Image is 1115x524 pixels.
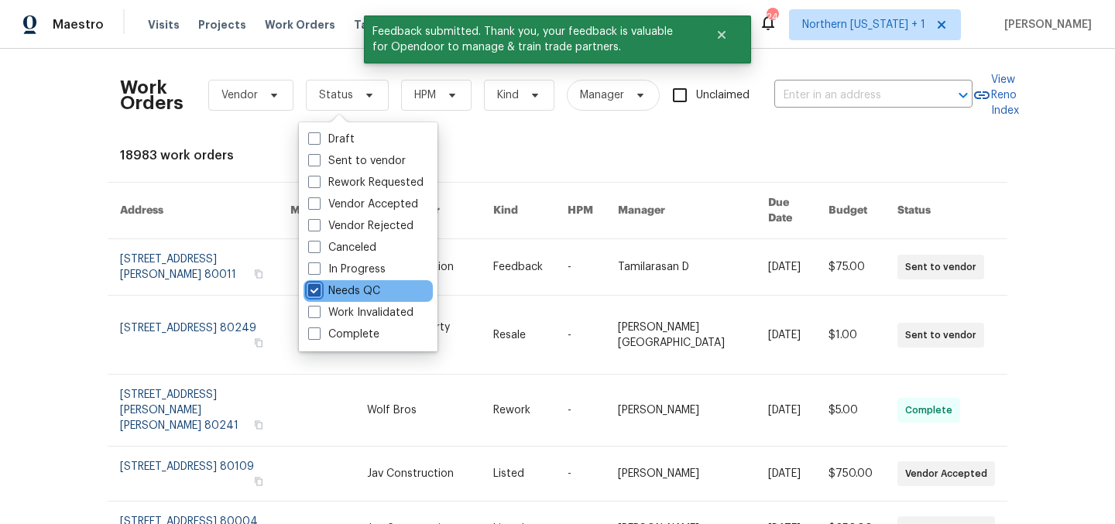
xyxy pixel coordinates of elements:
[308,218,413,234] label: Vendor Rejected
[252,418,266,432] button: Copy Address
[308,197,418,212] label: Vendor Accepted
[774,84,929,108] input: Enter in an address
[252,474,266,488] button: Copy Address
[696,19,747,50] button: Close
[198,17,246,33] span: Projects
[555,239,606,296] td: -
[53,17,104,33] span: Maestro
[308,283,380,299] label: Needs QC
[120,80,184,111] h2: Work Orders
[252,336,266,350] button: Copy Address
[497,87,519,103] span: Kind
[973,72,1019,118] a: View Reno Index
[108,183,278,239] th: Address
[355,447,481,502] td: Jav Construction
[756,183,816,239] th: Due Date
[952,84,974,106] button: Open
[308,305,413,320] label: Work Invalidated
[354,19,386,30] span: Tasks
[120,148,995,163] div: 18983 work orders
[355,375,481,447] td: Wolf Bros
[252,267,266,281] button: Copy Address
[308,240,376,255] label: Canceled
[308,132,355,147] label: Draft
[555,183,606,239] th: HPM
[308,153,406,169] label: Sent to vendor
[308,262,386,277] label: In Progress
[555,375,606,447] td: -
[802,17,925,33] span: Northern [US_STATE] + 1
[998,17,1092,33] span: [PERSON_NAME]
[481,447,555,502] td: Listed
[481,239,555,296] td: Feedback
[816,183,885,239] th: Budget
[414,87,436,103] span: HPM
[580,87,624,103] span: Manager
[606,375,756,447] td: [PERSON_NAME]
[481,296,555,375] td: Resale
[364,15,696,63] span: Feedback submitted. Thank you, your feedback is valuable for Opendoor to manage & train trade par...
[555,447,606,502] td: -
[696,87,750,104] span: Unclaimed
[148,17,180,33] span: Visits
[265,17,335,33] span: Work Orders
[319,87,353,103] span: Status
[278,183,355,239] th: Messages
[606,239,756,296] td: Tamilarasan D
[221,87,258,103] span: Vendor
[481,183,555,239] th: Kind
[308,327,379,342] label: Complete
[767,9,777,25] div: 24
[606,296,756,375] td: [PERSON_NAME][GEOGRAPHIC_DATA]
[555,296,606,375] td: -
[606,183,756,239] th: Manager
[606,447,756,502] td: [PERSON_NAME]
[885,183,1007,239] th: Status
[308,175,424,190] label: Rework Requested
[481,375,555,447] td: Rework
